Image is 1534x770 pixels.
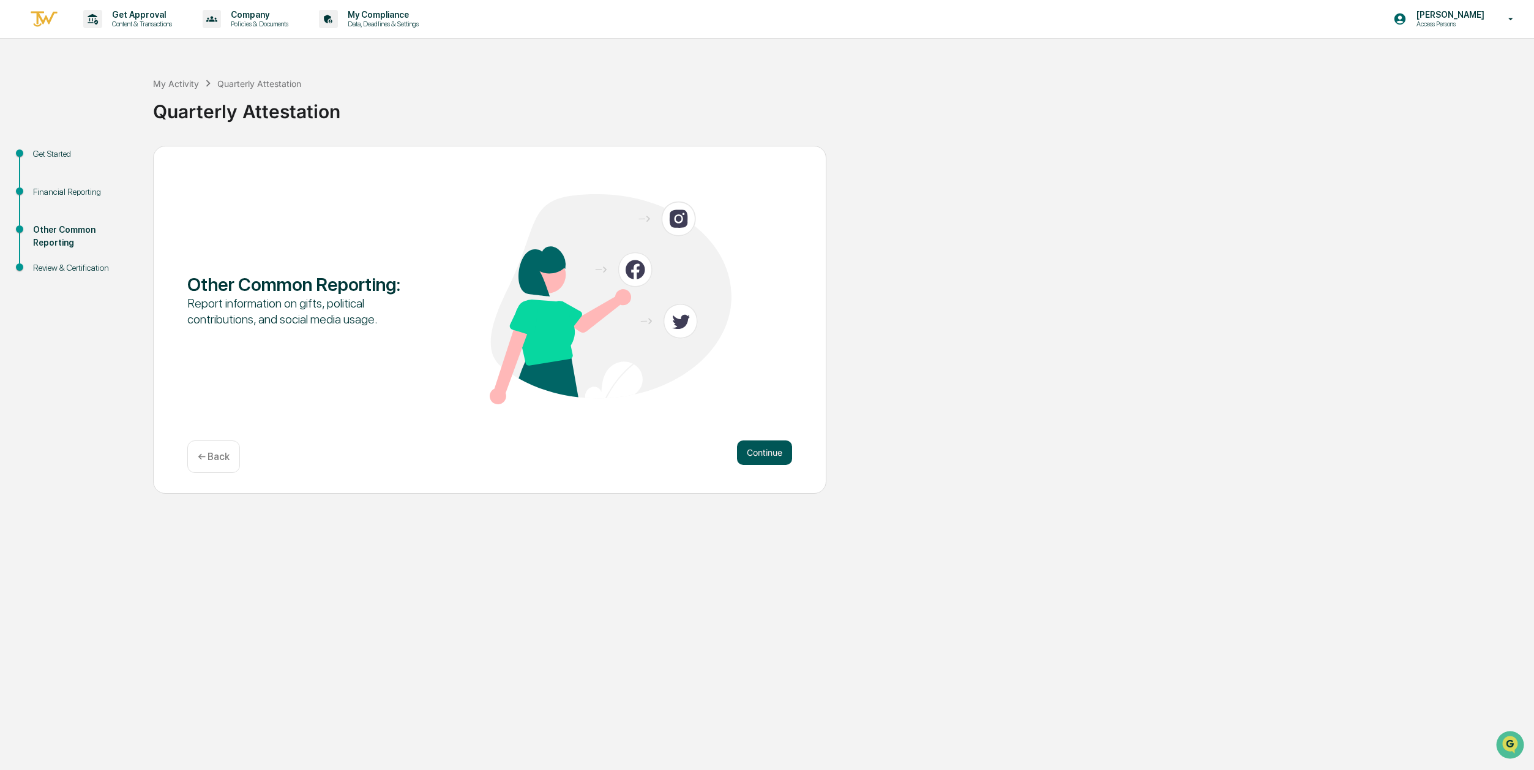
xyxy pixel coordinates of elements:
p: ← Back [198,451,230,462]
div: Start new chat [42,94,201,106]
span: Pylon [122,208,148,217]
iframe: Open customer support [1495,730,1528,763]
span: Data Lookup [24,178,77,190]
div: 🔎 [12,179,22,189]
div: Financial Reporting [33,186,133,198]
div: We're available if you need us! [42,106,155,116]
img: Other Common Reporting [490,194,731,404]
p: Company [221,10,294,20]
p: Data, Deadlines & Settings [338,20,425,28]
div: Report information on gifts, political contributions, and social media usage. [187,295,429,327]
span: Attestations [101,154,152,167]
p: Access Persons [1407,20,1491,28]
a: 🔎Data Lookup [7,173,82,195]
div: Quarterly Attestation [153,91,1528,123]
a: Powered byPylon [86,207,148,217]
p: Policies & Documents [221,20,294,28]
p: My Compliance [338,10,425,20]
a: 🖐️Preclearance [7,149,84,172]
div: 🗄️ [89,156,99,165]
p: Get Approval [102,10,178,20]
div: Quarterly Attestation [217,78,301,89]
span: Preclearance [24,154,79,167]
div: 🖐️ [12,156,22,165]
button: Continue [737,440,792,465]
a: 🗄️Attestations [84,149,157,172]
p: [PERSON_NAME] [1407,10,1491,20]
div: Other Common Reporting : [187,273,429,295]
p: Content & Transactions [102,20,178,28]
img: 1746055101610-c473b297-6a78-478c-a979-82029cc54cd1 [12,94,34,116]
div: Get Started [33,148,133,160]
p: How can we help? [12,26,223,45]
img: logo [29,9,59,29]
div: My Activity [153,78,199,89]
div: Other Common Reporting [33,224,133,249]
div: Review & Certification [33,262,133,274]
button: Start new chat [208,97,223,112]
